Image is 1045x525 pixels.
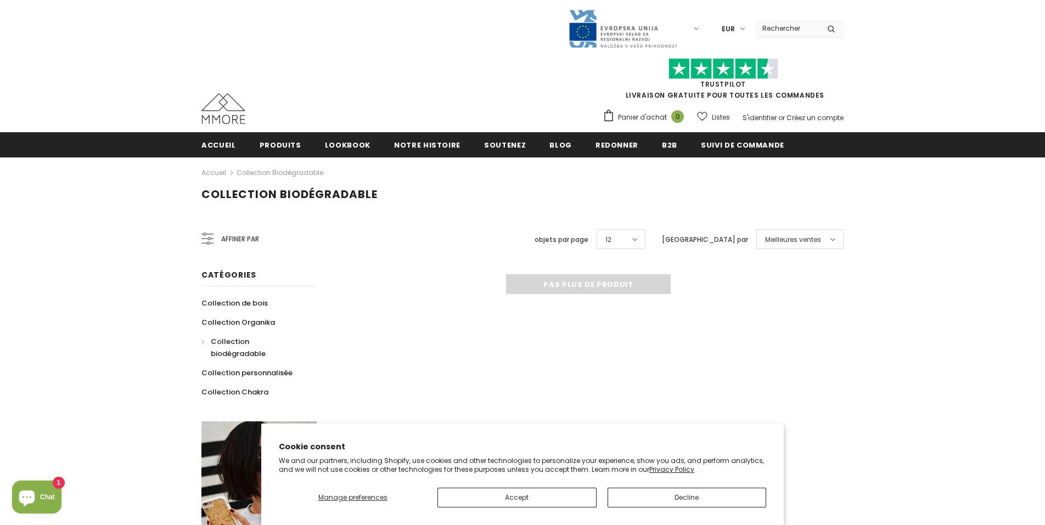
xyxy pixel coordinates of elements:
[756,20,819,36] input: Search Site
[201,387,268,397] span: Collection Chakra
[201,382,268,402] a: Collection Chakra
[722,24,735,35] span: EUR
[662,234,748,245] label: [GEOGRAPHIC_DATA] par
[221,233,259,245] span: Affiner par
[484,140,526,150] span: soutenez
[201,313,275,332] a: Collection Organika
[549,140,572,150] span: Blog
[279,441,766,453] h2: Cookie consent
[201,298,268,308] span: Collection de bois
[201,140,236,150] span: Accueil
[671,110,684,123] span: 0
[701,132,784,157] a: Suivi de commande
[662,140,677,150] span: B2B
[603,109,689,126] a: Panier d'achat 0
[394,140,460,150] span: Notre histoire
[603,63,844,100] span: LIVRAISON GRATUITE POUR TOUTES LES COMMANDES
[325,140,370,150] span: Lookbook
[201,368,293,378] span: Collection personnalisée
[649,465,694,474] a: Privacy Policy
[9,481,65,516] inbox-online-store-chat: Shopify online store chat
[701,140,784,150] span: Suivi de commande
[201,332,305,363] a: Collection biodégradable
[595,132,638,157] a: Redonner
[201,269,256,280] span: Catégories
[260,132,301,157] a: Produits
[484,132,526,157] a: soutenez
[595,140,638,150] span: Redonner
[279,456,766,473] p: We and our partners, including Shopify, use cookies and other technologies to personalize your ex...
[786,113,844,122] a: Créez un compte
[765,234,821,245] span: Meilleures ventes
[668,58,778,80] img: Faites confiance aux étoiles pilotes
[700,80,746,89] a: TrustPilot
[211,336,266,359] span: Collection biodégradable
[568,24,678,33] a: Javni Razpis
[201,293,268,313] a: Collection de bois
[201,132,236,157] a: Accueil
[697,108,730,127] a: Listes
[201,317,275,328] span: Collection Organika
[201,187,378,202] span: Collection biodégradable
[201,363,293,382] a: Collection personnalisée
[605,234,611,245] span: 12
[201,93,245,124] img: Cas MMORE
[394,132,460,157] a: Notre histoire
[237,168,323,177] a: Collection biodégradable
[201,166,226,179] a: Accueil
[279,488,426,507] button: Manage preferences
[535,234,588,245] label: objets par page
[318,493,387,502] span: Manage preferences
[743,113,777,122] a: S'identifier
[325,132,370,157] a: Lookbook
[618,112,667,123] span: Panier d'achat
[260,140,301,150] span: Produits
[608,488,767,507] button: Decline
[549,132,572,157] a: Blog
[778,113,785,122] span: or
[662,132,677,157] a: B2B
[568,9,678,49] img: Javni Razpis
[437,488,597,507] button: Accept
[712,112,730,123] span: Listes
